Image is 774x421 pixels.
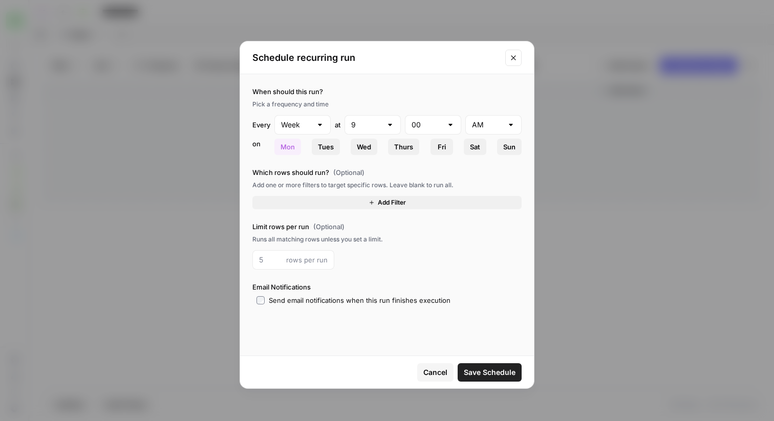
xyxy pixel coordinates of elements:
[252,196,522,209] button: Add Filter
[497,139,522,155] button: Sun
[274,139,301,155] button: Mon
[417,363,454,382] button: Cancel
[252,282,522,292] label: Email Notifications
[313,221,345,232] span: (Optional)
[505,50,522,66] button: Close modal
[335,120,340,130] div: at
[252,235,522,244] div: Runs all matching rows unless you set a limit.
[470,142,480,152] span: Sat
[256,296,265,304] input: Send email notifications when this run finishes execution
[503,142,515,152] span: Sun
[378,198,406,207] span: Add Filter
[438,142,446,152] span: Fri
[281,142,295,152] span: Mon
[252,221,522,232] label: Limit rows per run
[252,100,522,109] div: Pick a frequency and time
[259,255,282,265] input: 5
[252,181,522,190] div: Add one or more filters to target specific rows. Leave blank to run all.
[351,139,377,155] button: Wed
[281,120,312,130] input: Week
[431,139,453,155] button: Fri
[388,139,419,155] button: Thurs
[252,139,270,155] div: on
[357,142,371,152] span: Wed
[423,367,447,378] span: Cancel
[252,86,522,97] label: When should this run?
[472,120,503,130] input: AM
[312,139,340,155] button: Tues
[351,120,382,130] input: 9
[269,295,450,305] div: Send email notifications when this run finishes execution
[458,363,522,382] button: Save Schedule
[412,120,442,130] input: 00
[252,51,499,65] h2: Schedule recurring run
[286,255,328,265] span: rows per run
[318,142,334,152] span: Tues
[252,120,270,130] div: Every
[464,139,486,155] button: Sat
[333,167,364,178] span: (Optional)
[252,167,522,178] label: Which rows should run?
[394,142,413,152] span: Thurs
[464,367,515,378] span: Save Schedule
